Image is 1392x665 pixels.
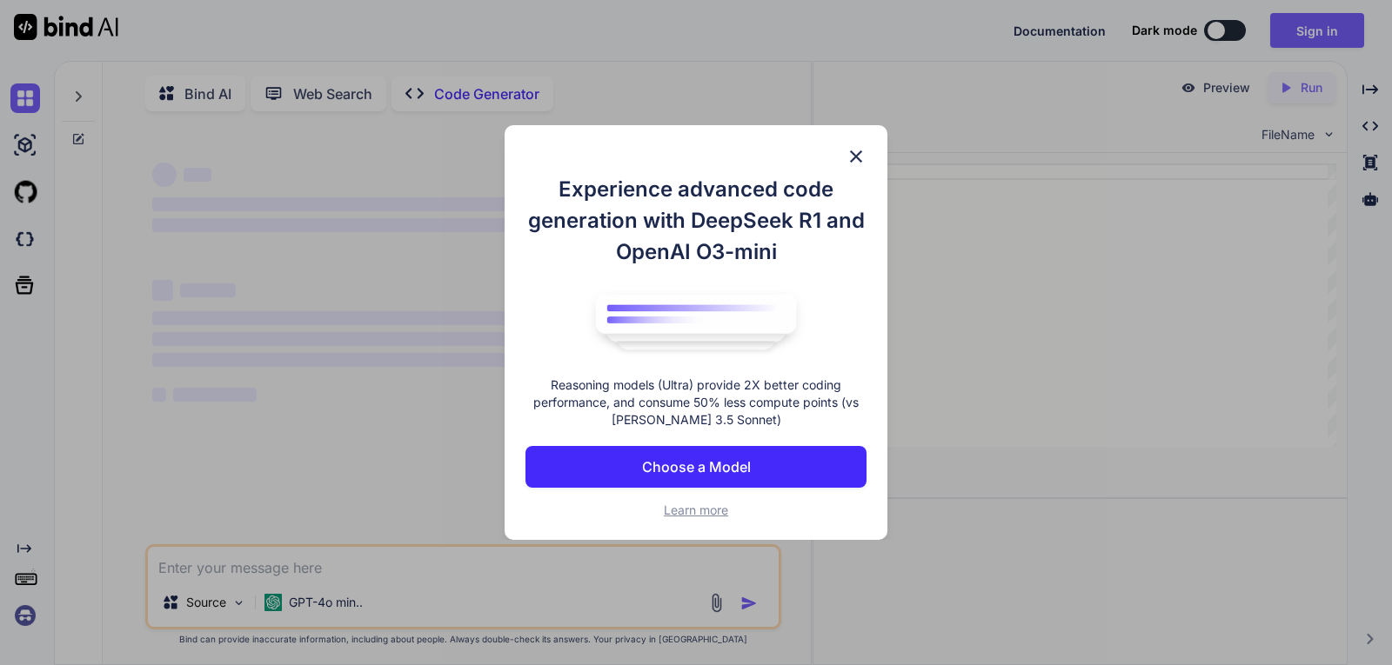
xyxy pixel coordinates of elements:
[583,285,809,360] img: bind logo
[846,146,867,167] img: close
[525,174,867,268] h1: Experience advanced code generation with DeepSeek R1 and OpenAI O3-mini
[664,502,728,517] span: Learn more
[642,456,751,477] p: Choose a Model
[525,446,867,488] button: Choose a Model
[525,376,867,429] p: Reasoning models (Ultra) provide 2X better coding performance, and consume 50% less compute point...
